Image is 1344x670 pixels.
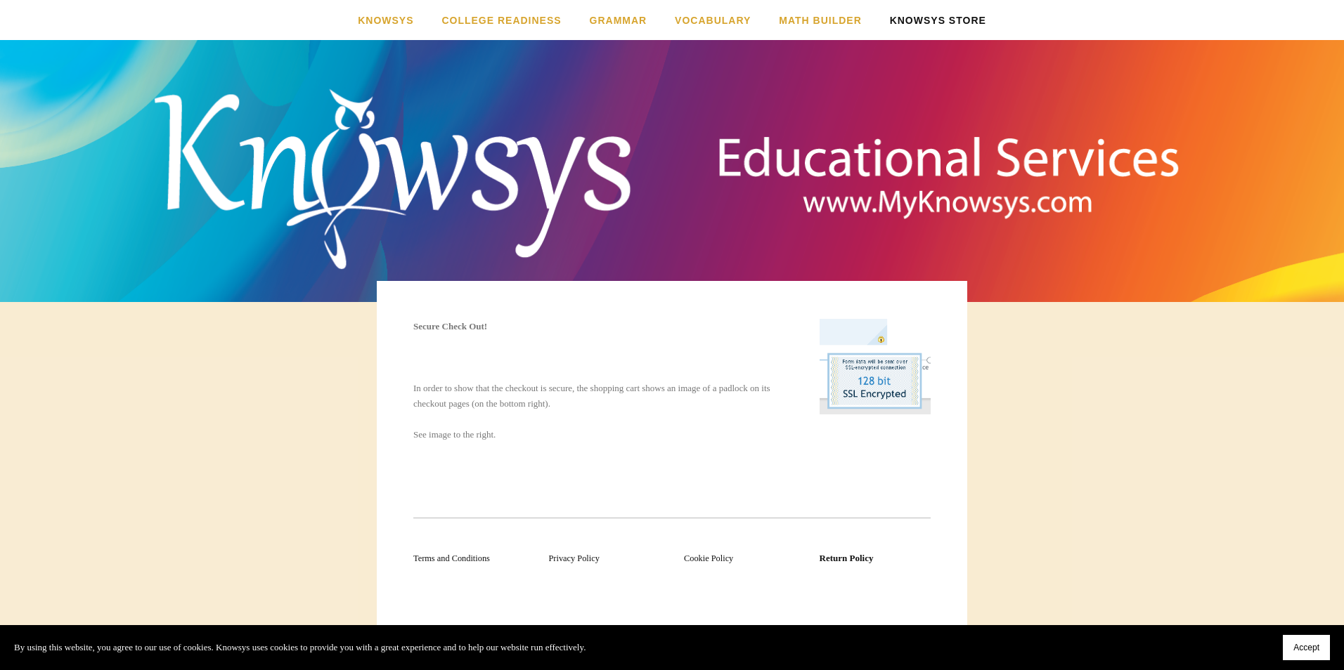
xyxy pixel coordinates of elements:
[1293,643,1319,652] span: Accept
[413,381,796,442] p: In order to show that the checkout is secure, the shopping cart shows an image of a padlock on it...
[500,623,574,633] a: Terms & Conditions
[549,553,600,563] a: Privacy Policy
[477,60,867,251] a: Knowsys Educational Services
[14,640,586,655] p: By using this website, you agree to our use of cookies. Knowsys uses cookies to provide you with ...
[413,553,490,563] a: Terms and Conditions
[820,319,931,414] img: .75-ecwid-ssl-seal-01.png
[1283,635,1330,660] button: Accept
[820,553,874,563] a: Return Policy
[413,621,931,636] p: Knowsys Vocab Games
[684,553,733,563] a: Cookie Policy
[413,321,487,331] strong: Secure Check Out!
